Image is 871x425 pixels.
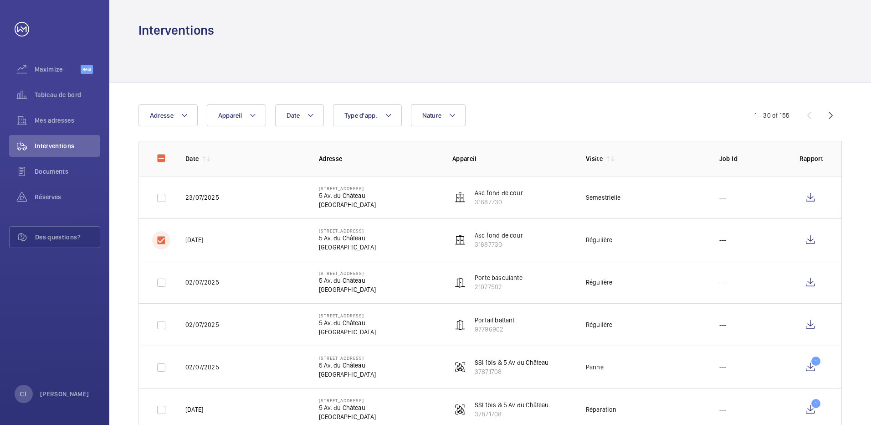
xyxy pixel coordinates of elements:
span: Type d'app. [344,112,378,119]
img: automatic_door.svg [455,319,466,330]
div: Régulière [586,278,613,287]
span: Appareil [218,112,242,119]
button: Type d'app. [333,104,402,126]
img: elevator.svg [455,234,466,245]
p: CT [20,389,27,399]
h1: Interventions [138,22,214,39]
p: 5 Av. du Château [319,403,376,412]
p: 5 Av. du Château [319,276,376,285]
span: Maximize [35,65,81,74]
p: Asc fond de cour [475,188,523,197]
div: Semestrielle [586,193,620,202]
img: fire_alarm.svg [455,404,466,415]
p: [GEOGRAPHIC_DATA] [319,285,376,294]
p: 23/07/2025 [185,193,219,202]
p: Appareil [452,154,571,163]
p: [GEOGRAPHIC_DATA] [319,327,376,337]
p: --- [719,405,727,414]
span: Tableau de bord [35,90,100,99]
p: Asc fond de cour [475,231,523,240]
p: [GEOGRAPHIC_DATA] [319,370,376,379]
p: 5 Av. du Château [319,361,376,370]
p: [GEOGRAPHIC_DATA] [319,200,376,209]
p: SSI 1bis & 5 Av du Château [475,358,549,367]
p: 02/07/2025 [185,363,219,372]
span: Nature [422,112,442,119]
p: SSI 1bis & 5 Av du Château [475,400,549,409]
p: [DATE] [185,405,203,414]
p: Rapport [799,154,823,163]
p: 5 Av. du Château [319,318,376,327]
button: Date [275,104,324,126]
img: automatic_door.svg [455,277,466,288]
p: [GEOGRAPHIC_DATA] [319,243,376,252]
p: [GEOGRAPHIC_DATA] [319,412,376,421]
div: Réparation [586,405,617,414]
p: [STREET_ADDRESS] [319,270,376,276]
button: Nature [411,104,466,126]
span: Réserves [35,192,100,202]
img: fire_alarm.svg [455,362,466,373]
span: Date [287,112,300,119]
p: 5 Av. du Château [319,233,376,243]
div: 1 – 30 of 155 [754,111,789,120]
p: --- [719,320,727,329]
span: Documents [35,167,100,176]
p: [PERSON_NAME] [40,389,89,399]
p: Date [185,154,199,163]
p: 37871708 [475,367,549,376]
p: 02/07/2025 [185,278,219,287]
p: 21077502 [475,282,523,291]
p: --- [719,193,727,202]
img: elevator.svg [455,192,466,203]
div: Panne [586,363,604,372]
div: Régulière [586,320,613,329]
p: [DATE] [185,235,203,244]
p: Porte basculante [475,273,523,282]
span: Des questions? [35,233,100,242]
span: Mes adresses [35,116,100,125]
div: Régulière [586,235,613,244]
p: [STREET_ADDRESS] [319,355,376,361]
p: Visite [586,154,603,163]
p: [STREET_ADDRESS] [319,313,376,318]
p: 31687730 [475,240,523,249]
p: Portail battant [475,316,515,325]
p: 5 Av. du Château [319,191,376,200]
p: [STREET_ADDRESS] [319,186,376,191]
p: --- [719,235,727,244]
button: Appareil [207,104,266,126]
p: --- [719,278,727,287]
p: 37871708 [475,409,549,419]
p: [STREET_ADDRESS] [319,398,376,403]
p: Job Id [719,154,785,163]
p: Adresse [319,154,438,163]
p: 31687730 [475,197,523,207]
p: --- [719,363,727,372]
p: 97796902 [475,325,515,334]
span: Interventions [35,141,100,150]
p: [STREET_ADDRESS] [319,228,376,233]
span: Adresse [150,112,174,119]
span: Beta [81,65,93,74]
button: Adresse [138,104,198,126]
p: 02/07/2025 [185,320,219,329]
